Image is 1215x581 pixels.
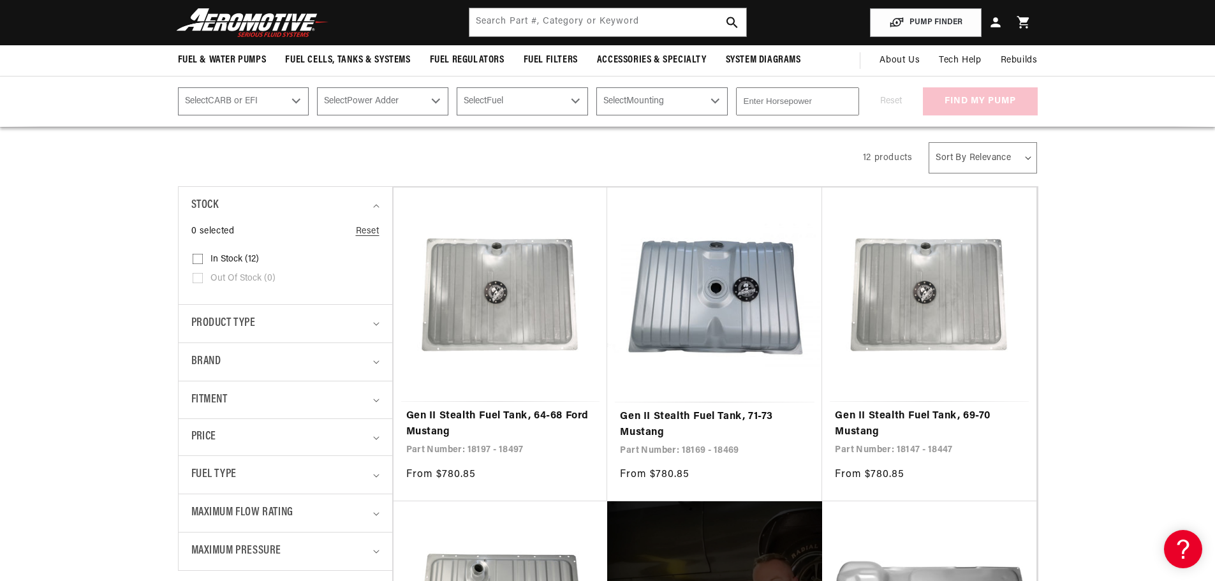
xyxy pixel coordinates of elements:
[420,45,514,75] summary: Fuel Regulators
[191,542,282,561] span: Maximum Pressure
[356,224,379,239] a: Reset
[430,54,504,67] span: Fuel Regulators
[597,54,707,67] span: Accessories & Specialty
[870,8,982,37] button: PUMP FINDER
[726,54,801,67] span: System Diagrams
[178,87,309,115] select: CARB or EFI
[620,409,809,441] a: Gen II Stealth Fuel Tank, 71-73 Mustang
[191,314,256,333] span: Product type
[991,45,1047,76] summary: Rebuilds
[210,254,259,265] span: In stock (12)
[587,45,716,75] summary: Accessories & Specialty
[191,224,235,239] span: 0 selected
[191,419,379,455] summary: Price
[514,45,587,75] summary: Fuel Filters
[191,343,379,381] summary: Brand (0 selected)
[716,45,811,75] summary: System Diagrams
[168,45,276,75] summary: Fuel & Water Pumps
[191,429,216,446] span: Price
[191,381,379,419] summary: Fitment (0 selected)
[880,55,920,65] span: About Us
[317,87,448,115] select: Power Adder
[191,353,221,371] span: Brand
[736,87,859,115] input: Enter Horsepower
[191,456,379,494] summary: Fuel Type (0 selected)
[1001,54,1038,68] span: Rebuilds
[929,45,990,76] summary: Tech Help
[870,45,929,76] a: About Us
[191,533,379,570] summary: Maximum Pressure (0 selected)
[191,187,379,224] summary: Stock (0 selected)
[596,87,728,115] select: Mounting
[191,391,228,409] span: Fitment
[191,504,293,522] span: Maximum Flow Rating
[524,54,578,67] span: Fuel Filters
[835,408,1024,441] a: Gen II Stealth Fuel Tank, 69-70 Mustang
[191,494,379,532] summary: Maximum Flow Rating (0 selected)
[210,273,276,284] span: Out of stock (0)
[457,87,588,115] select: Fuel
[863,153,913,163] span: 12 products
[285,54,410,67] span: Fuel Cells, Tanks & Systems
[173,8,332,38] img: Aeromotive
[406,408,595,441] a: Gen II Stealth Fuel Tank, 64-68 Ford Mustang
[191,305,379,342] summary: Product type (0 selected)
[718,8,746,36] button: search button
[191,466,237,484] span: Fuel Type
[939,54,981,68] span: Tech Help
[276,45,420,75] summary: Fuel Cells, Tanks & Systems
[469,8,746,36] input: Search by Part Number, Category or Keyword
[191,196,219,215] span: Stock
[178,54,267,67] span: Fuel & Water Pumps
